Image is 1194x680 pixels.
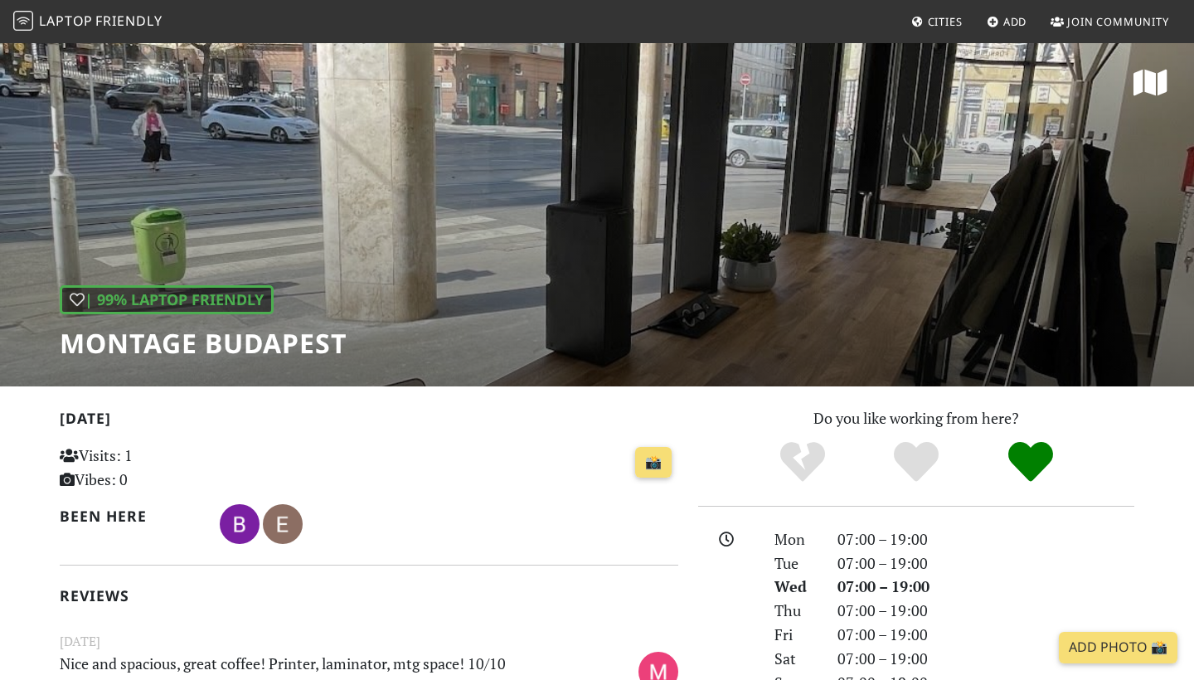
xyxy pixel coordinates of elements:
[220,512,263,532] span: Ben Joe Hermán
[635,447,672,478] a: 📸
[764,599,828,623] div: Thu
[859,440,973,485] div: Yes
[973,440,1088,485] div: Definitely!
[1044,7,1176,36] a: Join Community
[764,527,828,551] div: Mon
[980,7,1034,36] a: Add
[828,575,1144,599] div: 07:00 – 19:00
[50,631,688,652] small: [DATE]
[13,7,163,36] a: LaptopFriendly LaptopFriendly
[60,444,253,492] p: Visits: 1 Vibes: 0
[764,623,828,647] div: Fri
[638,659,678,679] span: Mátyás Kutni
[60,508,200,525] h2: Been here
[828,599,1144,623] div: 07:00 – 19:00
[764,551,828,576] div: Tue
[13,11,33,31] img: LaptopFriendly
[828,551,1144,576] div: 07:00 – 19:00
[745,440,860,485] div: No
[828,527,1144,551] div: 07:00 – 19:00
[905,7,969,36] a: Cities
[828,647,1144,671] div: 07:00 – 19:00
[764,647,828,671] div: Sat
[764,575,828,599] div: Wed
[39,12,93,30] span: Laptop
[1059,632,1177,663] a: Add Photo 📸
[1067,14,1169,29] span: Join Community
[928,14,963,29] span: Cities
[60,285,274,314] div: In general, do you like working from here?
[60,587,678,605] h2: Reviews
[263,512,303,532] span: Elizabeth Krahulecz
[1003,14,1027,29] span: Add
[60,410,678,434] h2: [DATE]
[220,504,260,544] img: 3091-ben-joe.jpg
[698,406,1134,430] p: Do you like working from here?
[263,504,303,544] img: 3090-elizabeth.jpg
[60,328,347,359] h1: Montage Budapest
[95,12,162,30] span: Friendly
[828,623,1144,647] div: 07:00 – 19:00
